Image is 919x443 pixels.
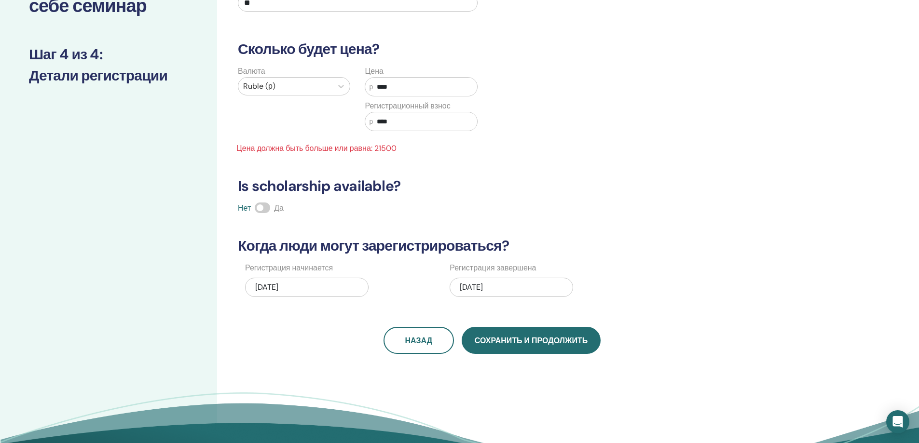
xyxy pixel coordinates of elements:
[365,66,383,77] label: Цена
[231,143,485,154] span: Цена должна быть больше или равна: 21500
[232,40,752,58] h3: Сколько будет цена?
[450,278,573,297] div: [DATE]
[274,203,284,213] span: Да
[365,100,450,112] label: Регистрационный взнос
[886,410,909,433] div: Open Intercom Messenger
[384,327,454,354] button: Назад
[238,203,251,213] span: Нет
[462,327,601,354] button: Сохранить и продолжить
[29,46,188,63] h3: Шаг 4 из 4 :
[238,66,265,77] label: Валюта
[475,336,588,346] span: Сохранить и продолжить
[245,278,369,297] div: [DATE]
[369,117,373,127] span: р
[450,262,536,274] label: Регистрация завершена
[405,336,432,346] span: Назад
[245,262,333,274] label: Регистрация начинается
[232,237,752,255] h3: Когда люди могут зарегистрироваться?
[369,82,373,92] span: р
[29,67,188,84] h3: Детали регистрации
[232,177,752,195] h3: Is scholarship available?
